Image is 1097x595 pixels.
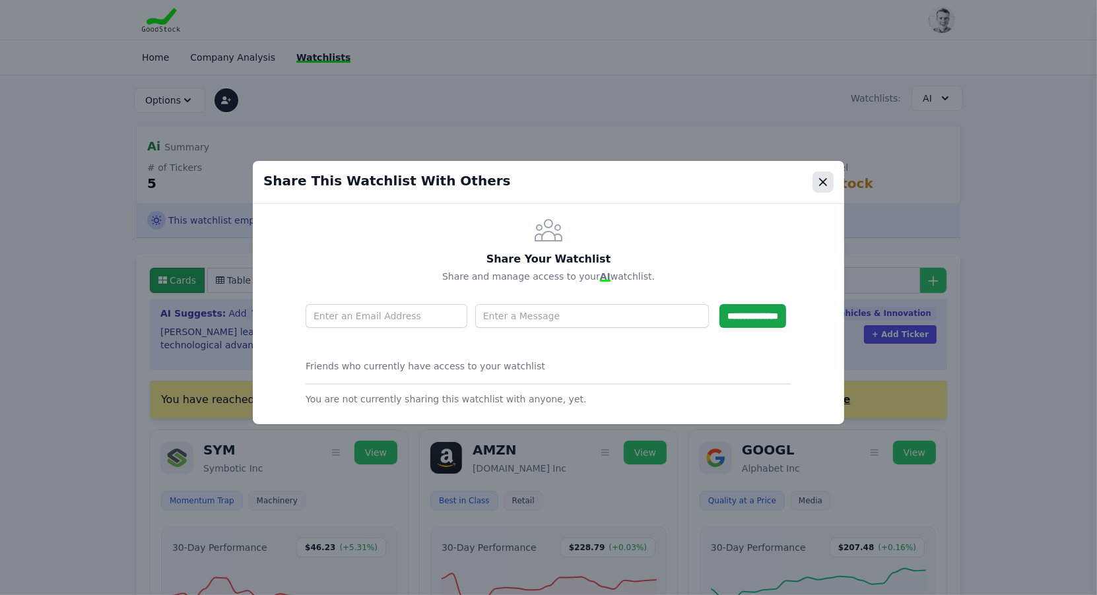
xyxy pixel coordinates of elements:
[306,360,791,373] h3: Friends who currently have access to your watchlist
[306,304,467,328] input: Enter an Email Address
[306,270,791,283] p: Share and manage access to your watchlist.
[306,392,791,406] p: You are not currently sharing this watchlist with anyone, yet.
[306,251,791,267] h2: Share Your Watchlist
[263,172,511,190] h3: Share This Watchlist With Others
[600,271,611,282] span: AI
[475,304,709,328] input: Enter a Message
